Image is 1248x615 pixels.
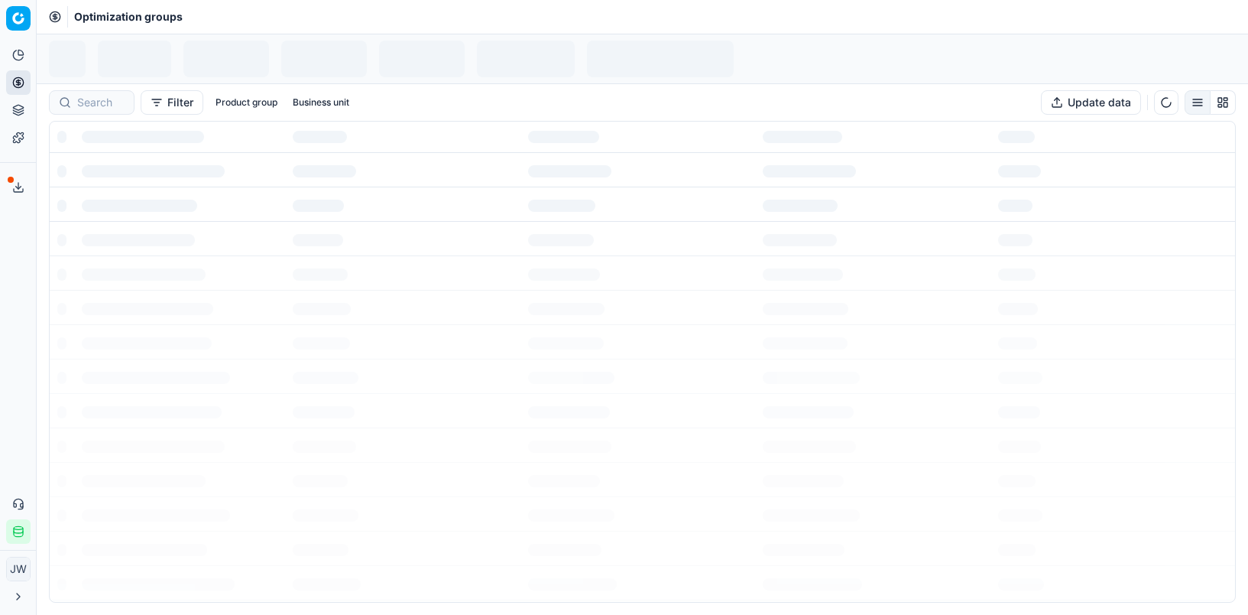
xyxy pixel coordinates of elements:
button: Product group [209,93,284,112]
nav: breadcrumb [74,9,183,24]
button: Business unit [287,93,355,112]
button: JW [6,557,31,581]
span: JW [7,558,30,581]
input: Search [77,95,125,110]
span: Optimization groups [74,9,183,24]
button: Filter [141,90,203,115]
button: Update data [1041,90,1141,115]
